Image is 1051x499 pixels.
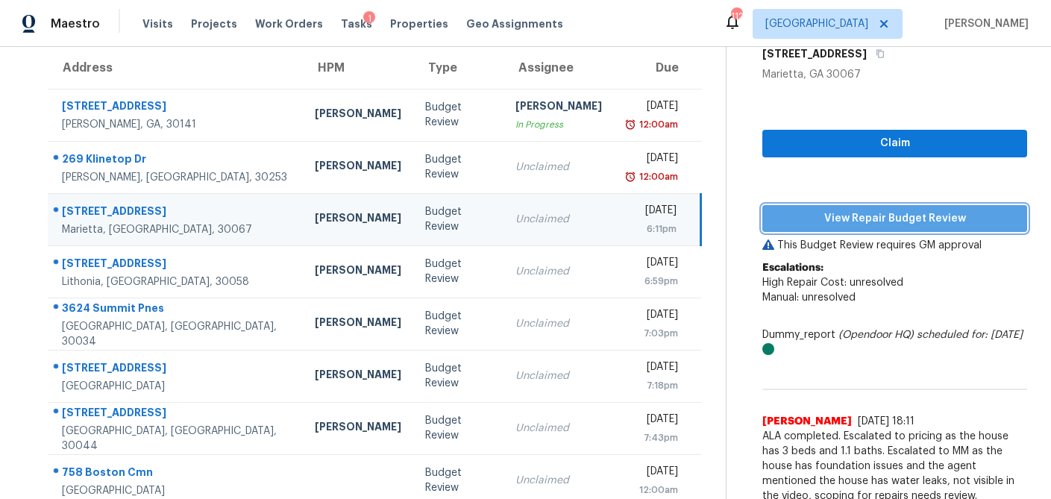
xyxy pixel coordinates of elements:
span: High Repair Cost: unresolved [762,277,903,288]
div: Unclaimed [515,264,602,279]
th: Address [48,47,303,89]
div: Unclaimed [515,316,602,331]
div: Budget Review [425,309,492,339]
div: [DATE] [626,98,677,117]
div: Budget Review [425,152,492,182]
div: [PERSON_NAME] [315,263,401,281]
div: Unclaimed [515,421,602,436]
th: Assignee [503,47,614,89]
div: Marietta, [GEOGRAPHIC_DATA], 30067 [62,222,291,237]
span: Maestro [51,16,100,31]
span: Visits [142,16,173,31]
h5: [STREET_ADDRESS] [762,46,867,61]
div: [STREET_ADDRESS] [62,98,291,117]
div: Marietta, GA 30067 [762,67,1027,82]
div: [PERSON_NAME] [515,98,602,117]
span: Projects [191,16,237,31]
div: Unclaimed [515,212,602,227]
button: Copy Address [867,40,887,67]
div: [DATE] [626,255,677,274]
button: Claim [762,130,1027,157]
div: [GEOGRAPHIC_DATA], [GEOGRAPHIC_DATA], 30044 [62,424,291,454]
div: [PERSON_NAME] [315,210,401,229]
div: 12:00am [636,117,678,132]
div: [PERSON_NAME] [315,106,401,125]
span: [GEOGRAPHIC_DATA] [765,16,868,31]
div: [PERSON_NAME] [315,315,401,333]
img: Overdue Alarm Icon [624,169,636,184]
div: 12:00am [636,169,678,184]
div: [GEOGRAPHIC_DATA] [62,379,291,394]
i: (Opendoor HQ) [838,330,914,340]
th: HPM [303,47,413,89]
div: [PERSON_NAME] [315,419,401,438]
div: Budget Review [425,257,492,286]
div: [DATE] [626,151,677,169]
b: Escalations: [762,263,823,273]
span: Claim [774,134,1015,153]
div: [STREET_ADDRESS] [62,360,291,379]
div: 269 Klinetop Dr [62,151,291,170]
div: 112 [731,9,741,24]
span: [PERSON_NAME] [938,16,1029,31]
div: [PERSON_NAME], GA, 30141 [62,117,291,132]
img: Overdue Alarm Icon [624,117,636,132]
div: Dummy_report [762,327,1027,357]
div: [DATE] [626,412,677,430]
div: [PERSON_NAME] [315,367,401,386]
div: Budget Review [425,361,492,391]
div: [DATE] [626,464,677,483]
span: Tasks [341,19,372,29]
div: [PERSON_NAME], [GEOGRAPHIC_DATA], 30253 [62,170,291,185]
div: 12:00am [626,483,677,498]
div: Lithonia, [GEOGRAPHIC_DATA], 30058 [62,274,291,289]
div: 7:03pm [626,326,677,341]
div: Unclaimed [515,160,602,175]
span: Geo Assignments [466,16,563,31]
div: [STREET_ADDRESS] [62,256,291,274]
div: 1 [363,11,375,26]
div: [DATE] [626,203,677,222]
div: In Progress [515,117,602,132]
div: 758 Boston Cmn [62,465,291,483]
div: [GEOGRAPHIC_DATA], [GEOGRAPHIC_DATA], 30034 [62,319,291,349]
div: Budget Review [425,413,492,443]
div: Budget Review [425,465,492,495]
div: Budget Review [425,100,492,130]
div: [PERSON_NAME] [315,158,401,177]
i: scheduled for: [DATE] [917,330,1023,340]
div: [DATE] [626,307,677,326]
div: [STREET_ADDRESS] [62,204,291,222]
span: Manual: unresolved [762,292,856,303]
div: Budget Review [425,204,492,234]
p: This Budget Review requires GM approval [762,238,1027,253]
div: [DATE] [626,360,677,378]
th: Due [614,47,700,89]
div: 3624 Summit Pnes [62,301,291,319]
span: [PERSON_NAME] [762,414,852,429]
span: View Repair Budget Review [774,210,1015,228]
div: [STREET_ADDRESS] [62,405,291,424]
span: Work Orders [255,16,323,31]
div: Unclaimed [515,473,602,488]
div: 6:11pm [626,222,677,236]
th: Type [413,47,504,89]
div: 6:59pm [626,274,677,289]
span: [DATE] 18:11 [858,416,914,427]
div: 7:43pm [626,430,677,445]
span: Properties [390,16,448,31]
div: 7:18pm [626,378,677,393]
div: [GEOGRAPHIC_DATA] [62,483,291,498]
button: View Repair Budget Review [762,205,1027,233]
div: Unclaimed [515,368,602,383]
